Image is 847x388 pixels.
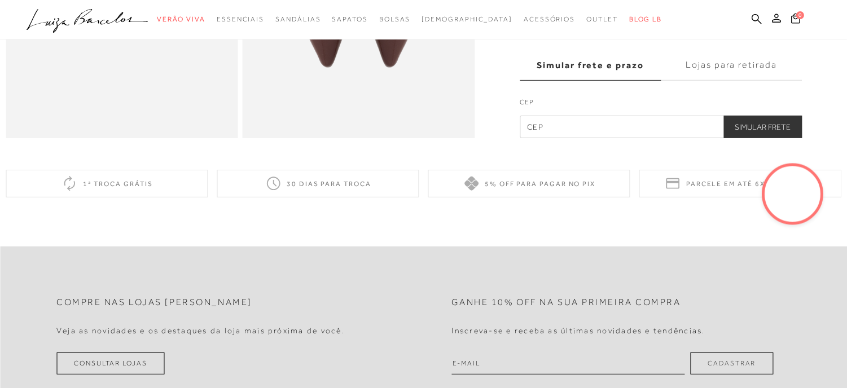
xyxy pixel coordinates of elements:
h4: Inscreva-se e receba as últimas novidades e tendências. [452,326,705,336]
a: categoryNavScreenReaderText [275,9,321,30]
span: Bolsas [379,15,411,23]
input: E-mail [452,352,685,374]
a: noSubCategoriesText [422,9,512,30]
a: categoryNavScreenReaderText [379,9,411,30]
button: Cadastrar [690,352,773,374]
div: 5% off para pagar no PIX [428,170,630,197]
div: 1ª troca grátis [6,170,208,197]
div: 30 dias para troca [217,170,419,197]
span: BLOG LB [629,15,662,23]
h2: Ganhe 10% off na sua primeira compra [452,297,681,308]
span: Verão Viva [157,15,205,23]
a: categoryNavScreenReaderText [157,9,205,30]
a: categoryNavScreenReaderText [586,9,618,30]
a: BLOG LB [629,9,662,30]
div: Parcele em até 6x sem juros* [639,170,841,197]
label: Simular frete e prazo [520,50,661,81]
a: categoryNavScreenReaderText [217,9,264,30]
a: categoryNavScreenReaderText [332,9,367,30]
span: Sapatos [332,15,367,23]
button: Simular Frete [723,116,802,138]
span: Essenciais [217,15,264,23]
span: 0 [796,11,804,19]
input: CEP [520,116,802,138]
label: CEP [520,97,802,113]
a: Consultar Lojas [56,352,165,374]
span: Outlet [586,15,618,23]
label: Lojas para retirada [661,50,802,81]
button: 0 [788,12,804,28]
h2: Compre nas lojas [PERSON_NAME] [56,297,252,308]
span: [DEMOGRAPHIC_DATA] [422,15,512,23]
a: categoryNavScreenReaderText [524,9,575,30]
h4: Veja as novidades e os destaques da loja mais próxima de você. [56,326,345,336]
span: Sandálias [275,15,321,23]
span: Acessórios [524,15,575,23]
